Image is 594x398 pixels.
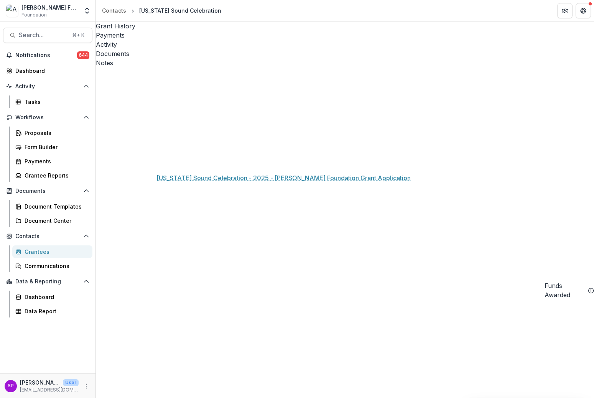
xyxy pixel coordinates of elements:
a: Communications [12,260,92,272]
p: [EMAIL_ADDRESS][DOMAIN_NAME] [20,386,79,393]
div: Contacts [102,7,126,15]
div: Form Builder [25,143,86,151]
div: Data Report [25,307,86,315]
span: Documents [15,188,80,194]
div: Dashboard [15,67,86,75]
div: Proposals [25,129,86,137]
span: Activity [15,83,80,90]
a: Document Center [12,214,92,227]
span: Data & Reporting [15,278,80,285]
button: Open Activity [3,80,92,92]
div: Document Center [25,217,86,225]
button: Get Help [576,3,591,18]
div: ⌘ + K [71,31,86,39]
a: Form Builder [12,141,92,153]
p: [PERSON_NAME] [20,378,60,386]
a: Dashboard [3,64,92,77]
div: Document Templates [25,202,86,211]
img: Atwood Foundation [6,5,18,17]
span: Workflows [15,114,80,121]
button: Open entity switcher [82,3,92,18]
button: Open Data & Reporting [3,275,92,288]
a: Grant History [96,21,594,31]
span: Foundation [21,12,47,18]
a: Grantee Reports [12,169,92,182]
span: 644 [77,51,89,59]
a: Proposals [12,127,92,139]
a: Dashboard [12,291,92,303]
button: Open Workflows [3,111,92,123]
a: Tasks [12,95,92,108]
a: Documents [96,49,594,58]
a: Activity [96,40,594,49]
button: More [82,382,91,391]
a: Payments [96,31,594,40]
a: Notes [96,58,594,67]
a: Data Report [12,305,92,317]
button: Open Contacts [3,230,92,242]
a: Grantees [12,245,92,258]
button: Partners [557,3,573,18]
h2: Funds Awarded [544,281,585,299]
span: Notifications [15,52,77,59]
div: Payments [25,157,86,165]
button: Search... [3,28,92,43]
div: Tasks [25,98,86,106]
div: Grantees [25,248,86,256]
a: Payments [12,155,92,168]
span: Contacts [15,233,80,240]
div: Dashboard [25,293,86,301]
button: Open Documents [3,185,92,197]
span: Search... [19,31,67,39]
div: [PERSON_NAME] Foundation [21,3,79,12]
nav: breadcrumb [99,5,224,16]
a: Contacts [99,5,129,16]
div: Grantee Reports [25,171,86,179]
p: User [63,379,79,386]
a: Document Templates [12,200,92,213]
button: Notifications644 [3,49,92,61]
div: Sara Perman [8,383,14,388]
div: [US_STATE] Sound Celebration [139,7,221,15]
div: Communications [25,262,86,270]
